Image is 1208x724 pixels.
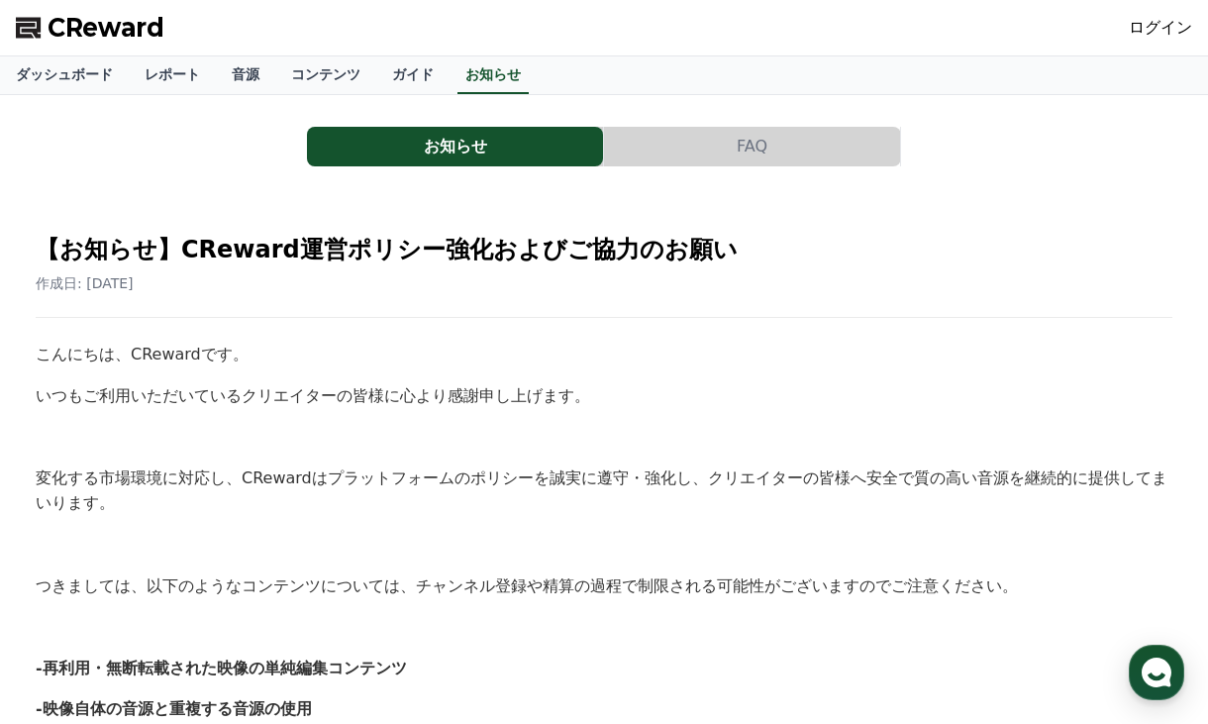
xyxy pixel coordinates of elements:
span: CReward [48,12,164,44]
p: 変化する市場環境に対応し、CRewardはプラットフォームのポリシーを誠実に遵守・強化し、クリエイターの皆様へ安全で質の高い音源を継続的に提供してまいります。 [36,465,1172,516]
a: お知らせ [457,56,529,94]
p: いつもご利用いただいているクリエイターの皆様に心より感謝申し上げます。 [36,383,1172,409]
a: ガイド [376,56,450,94]
span: 作成日: [DATE] [36,275,134,291]
a: ログイン [1129,16,1192,40]
button: FAQ [604,127,900,166]
a: FAQ [604,127,901,166]
p: こんにちは、CRewardです。 [36,342,1172,367]
a: 音源 [216,56,275,94]
p: つきましては、以下のようなコンテンツについては、チャンネル登録や精算の過程で制限される可能性がございますのでご注意ください。 [36,573,1172,599]
button: お知らせ [307,127,603,166]
h2: 【お知らせ】CReward運営ポリシー強化およびご協力のお願い [36,234,1172,265]
a: お知らせ [307,127,604,166]
strong: -映像自体の音源と重複する音源の使用 [36,699,312,718]
strong: -再利用・無断転載された映像の単純編集コンテンツ [36,659,407,677]
a: コンテンツ [275,56,376,94]
a: レポート [129,56,216,94]
a: CReward [16,12,164,44]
